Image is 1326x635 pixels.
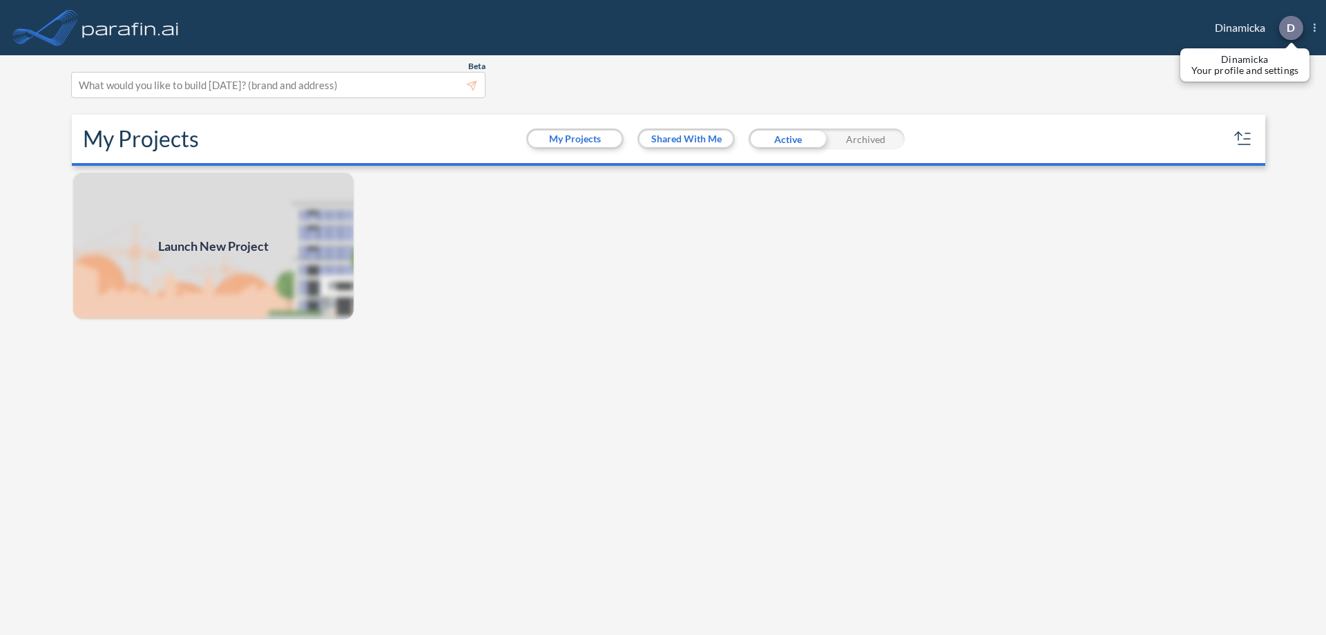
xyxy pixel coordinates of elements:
[1232,128,1254,150] button: sort
[72,171,355,321] img: add
[72,171,355,321] a: Launch New Project
[1191,65,1298,76] p: Your profile and settings
[468,61,486,72] span: Beta
[79,14,182,41] img: logo
[83,126,199,152] h2: My Projects
[1287,21,1295,34] p: D
[640,131,733,147] button: Shared With Me
[827,129,905,149] div: Archived
[158,237,269,256] span: Launch New Project
[1194,16,1316,40] div: Dinamicka
[528,131,622,147] button: My Projects
[1191,54,1298,65] p: Dinamicka
[749,129,827,149] div: Active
